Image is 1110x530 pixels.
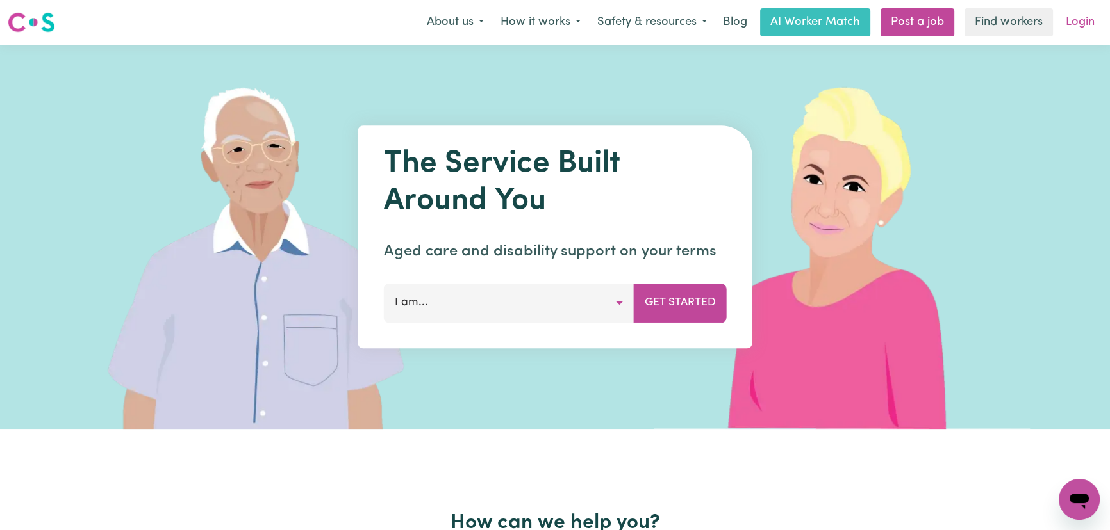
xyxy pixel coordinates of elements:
[492,9,589,36] button: How it works
[589,9,715,36] button: Safety & resources
[1059,479,1100,520] iframe: Button to launch messaging window
[418,9,492,36] button: About us
[760,8,870,36] a: AI Worker Match
[8,11,55,34] img: Careseekers logo
[1058,8,1102,36] a: Login
[881,8,954,36] a: Post a job
[715,8,755,36] a: Blog
[634,284,727,322] button: Get Started
[384,240,727,263] p: Aged care and disability support on your terms
[384,146,727,220] h1: The Service Built Around You
[8,8,55,37] a: Careseekers logo
[965,8,1053,36] a: Find workers
[384,284,634,322] button: I am...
